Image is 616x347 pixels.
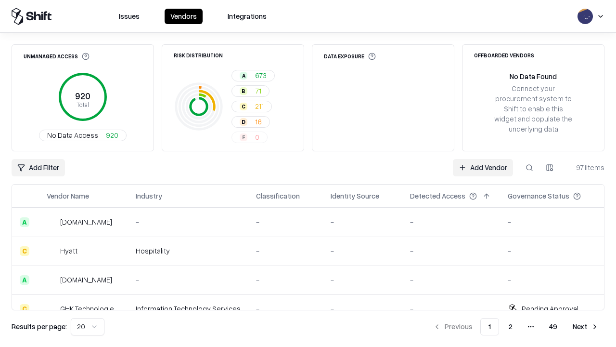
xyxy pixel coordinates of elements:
[255,70,267,80] span: 673
[231,116,270,128] button: D16
[331,191,379,201] div: Identity Source
[331,246,395,256] div: -
[20,275,29,285] div: A
[47,275,56,285] img: primesec.co.il
[47,217,56,227] img: intrado.com
[508,191,569,201] div: Governance Status
[222,9,272,24] button: Integrations
[106,130,118,140] span: 920
[331,304,395,314] div: -
[256,246,315,256] div: -
[410,275,492,285] div: -
[541,318,565,335] button: 49
[501,318,520,335] button: 2
[410,191,465,201] div: Detected Access
[231,70,275,81] button: A673
[256,275,315,285] div: -
[510,71,557,81] div: No Data Found
[174,53,223,58] div: Risk Distribution
[136,217,241,227] div: -
[60,217,112,227] div: [DOMAIN_NAME]
[255,101,264,111] span: 211
[255,86,261,96] span: 71
[75,91,90,101] tspan: 920
[256,191,300,201] div: Classification
[240,87,247,95] div: B
[410,217,492,227] div: -
[410,304,492,314] div: -
[256,217,315,227] div: -
[12,321,67,332] p: Results per page:
[47,191,89,201] div: Vendor Name
[474,53,534,58] div: Offboarded Vendors
[508,275,596,285] div: -
[60,304,120,314] div: GHK Technologies Inc.
[136,275,241,285] div: -
[20,304,29,314] div: C
[12,159,65,176] button: Add Filter
[567,318,604,335] button: Next
[240,103,247,110] div: C
[60,246,77,256] div: Hyatt
[136,304,241,314] div: Information Technology Services
[508,217,596,227] div: -
[331,275,395,285] div: -
[255,117,262,127] span: 16
[60,275,112,285] div: [DOMAIN_NAME]
[20,217,29,227] div: A
[480,318,499,335] button: 1
[136,246,241,256] div: Hospitality
[113,9,145,24] button: Issues
[231,101,272,112] button: C211
[410,246,492,256] div: -
[508,246,596,256] div: -
[453,159,513,176] a: Add Vendor
[20,246,29,256] div: C
[240,72,247,80] div: A
[136,191,162,201] div: Industry
[47,130,98,140] span: No Data Access
[47,304,56,314] img: GHK Technologies Inc.
[324,53,376,60] div: Data Exposure
[39,130,127,141] button: No Data Access920
[566,162,604,173] div: 971 items
[522,304,578,314] div: Pending Approval
[47,246,56,256] img: Hyatt
[165,9,203,24] button: Vendors
[240,118,247,126] div: D
[427,318,604,335] nav: pagination
[331,217,395,227] div: -
[24,53,90,60] div: Unmanaged Access
[231,85,269,97] button: B71
[256,304,315,314] div: -
[493,83,573,134] div: Connect your procurement system to Shift to enable this widget and populate the underlying data
[77,101,89,108] tspan: Total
